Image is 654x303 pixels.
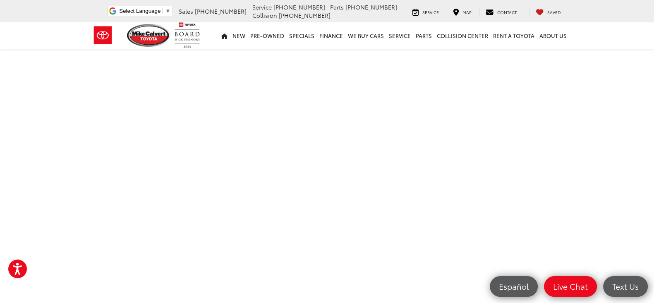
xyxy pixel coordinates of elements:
a: Español [490,276,538,297]
span: Select Language [119,8,161,14]
span: Saved [547,9,561,15]
span: ▼ [165,8,170,14]
span: Contact [497,9,517,15]
a: Parts [413,22,434,49]
a: Live Chat [544,276,597,297]
a: WE BUY CARS [345,22,386,49]
a: Text Us [603,276,648,297]
a: Service [386,22,413,49]
a: Pre-Owned [248,22,287,49]
a: Contact [479,7,523,16]
a: My Saved Vehicles [529,7,567,16]
a: Specials [287,22,317,49]
img: Mike Calvert Toyota [127,24,171,47]
a: Map [447,7,478,16]
span: Map [462,9,472,15]
span: Text Us [608,281,643,291]
span: Collision [252,11,277,19]
a: Service [406,7,445,16]
span: Español [495,281,533,291]
a: Select Language​ [119,8,170,14]
span: [PHONE_NUMBER] [279,11,331,19]
span: Parts [330,3,344,11]
span: Sales [179,7,193,15]
a: Finance [317,22,345,49]
span: [PHONE_NUMBER] [195,7,247,15]
a: About Us [537,22,569,49]
span: Service [422,9,439,15]
a: New [230,22,248,49]
a: Home [219,22,230,49]
span: Service [252,3,272,11]
a: Collision Center [434,22,491,49]
span: [PHONE_NUMBER] [273,3,325,11]
span: Live Chat [549,281,592,291]
img: Toyota [87,22,118,49]
a: Rent a Toyota [491,22,537,49]
span: [PHONE_NUMBER] [345,3,397,11]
